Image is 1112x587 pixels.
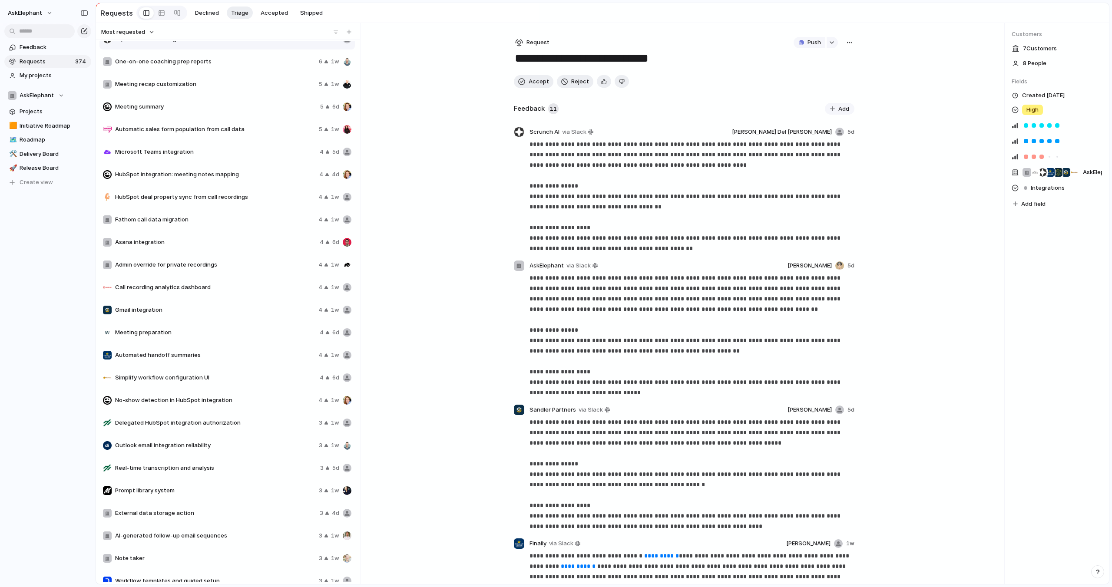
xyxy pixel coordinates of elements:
[115,419,315,427] span: Delegated HubSpot integration authorization
[320,464,324,472] span: 3
[20,122,88,130] span: Initiative Roadmap
[530,406,576,414] span: Sandler Partners
[825,103,854,115] button: Add
[320,509,323,518] span: 3
[8,122,17,130] button: 🟧
[4,162,91,175] a: 🚀Release Board
[1012,77,1102,86] span: Fields
[331,215,339,224] span: 1w
[847,128,854,136] span: 5d
[115,577,315,585] span: Workflow templates and guided setup
[331,554,339,563] span: 1w
[514,37,551,48] button: Request
[191,7,223,20] button: Declined
[319,419,322,427] span: 3
[332,373,339,382] span: 6d
[846,539,854,548] span: 1w
[4,6,57,20] button: AskElephant
[331,35,339,43] span: 1w
[115,486,315,495] span: Prompt library system
[1022,91,1065,100] span: Created [DATE]
[732,128,832,136] span: [PERSON_NAME] Del [PERSON_NAME]
[514,104,545,114] h2: Feedback
[331,419,339,427] span: 1w
[530,261,564,270] span: AskElephant
[8,9,42,17] span: AskElephant
[318,261,322,269] span: 4
[318,306,322,314] span: 4
[331,80,339,89] span: 1w
[331,486,339,495] span: 1w
[332,148,339,156] span: 5d
[320,148,324,156] span: 4
[20,150,88,158] span: Delivery Board
[9,149,15,159] div: 🛠️
[100,26,156,38] button: Most requested
[319,125,322,134] span: 5
[8,150,17,158] button: 🛠️
[562,128,586,136] span: via Slack
[20,71,88,80] span: My projects
[115,193,315,201] span: HubSpot deal property sync from call recordings
[115,464,317,472] span: Real-time transcription and analysis
[318,215,322,224] span: 4
[115,57,315,66] span: One-on-one coaching prep reports
[4,176,91,189] button: Create view
[847,261,854,270] span: 5d
[261,9,288,17] span: Accepted
[115,261,315,269] span: Admin override for private recordings
[1012,30,1102,39] span: Customers
[1031,184,1065,192] span: Integrations
[549,539,573,548] span: via Slack
[9,135,15,145] div: 🗺️
[319,554,322,563] span: 3
[320,373,324,382] span: 4
[115,351,315,359] span: Automated handoff summaries
[808,38,821,47] span: Push
[318,351,322,359] span: 4
[315,35,322,43] span: 11
[331,125,339,134] span: 1w
[100,8,133,18] h2: Requests
[786,539,831,548] span: [PERSON_NAME]
[115,35,312,43] span: Expanded native integrations
[195,9,219,17] span: Declined
[788,406,832,414] span: [PERSON_NAME]
[526,38,549,47] span: Request
[319,57,322,66] span: 6
[20,164,88,172] span: Release Board
[560,127,595,137] a: via Slack
[115,170,316,179] span: HubSpot integration: meeting notes mapping
[331,441,339,450] span: 1w
[9,163,15,173] div: 🚀
[319,441,322,450] span: 3
[1023,59,1046,68] span: 8 People
[300,9,323,17] span: Shipped
[4,105,91,118] a: Projects
[115,125,315,134] span: Automatic sales form population from call data
[8,164,17,172] button: 🚀
[565,261,599,271] a: via Slack
[332,238,339,247] span: 6d
[4,133,91,146] a: 🗺️Roadmap
[529,77,549,86] span: Accept
[788,261,832,270] span: [PERSON_NAME]
[331,351,339,359] span: 1w
[115,328,316,337] span: Meeting preparation
[548,103,559,115] span: 11
[1026,106,1039,114] span: High
[115,283,315,292] span: Call recording analytics dashboard
[579,406,603,414] span: via Slack
[332,102,339,111] span: 6d
[4,89,91,102] button: AskElephant
[231,9,248,17] span: Triage
[331,283,339,292] span: 1w
[4,119,91,132] div: 🟧Initiative Roadmap
[331,531,339,540] span: 1w
[4,148,91,161] a: 🛠️Delivery Board
[530,128,559,136] span: Scrunch AI
[319,80,322,89] span: 5
[332,170,339,179] span: 4d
